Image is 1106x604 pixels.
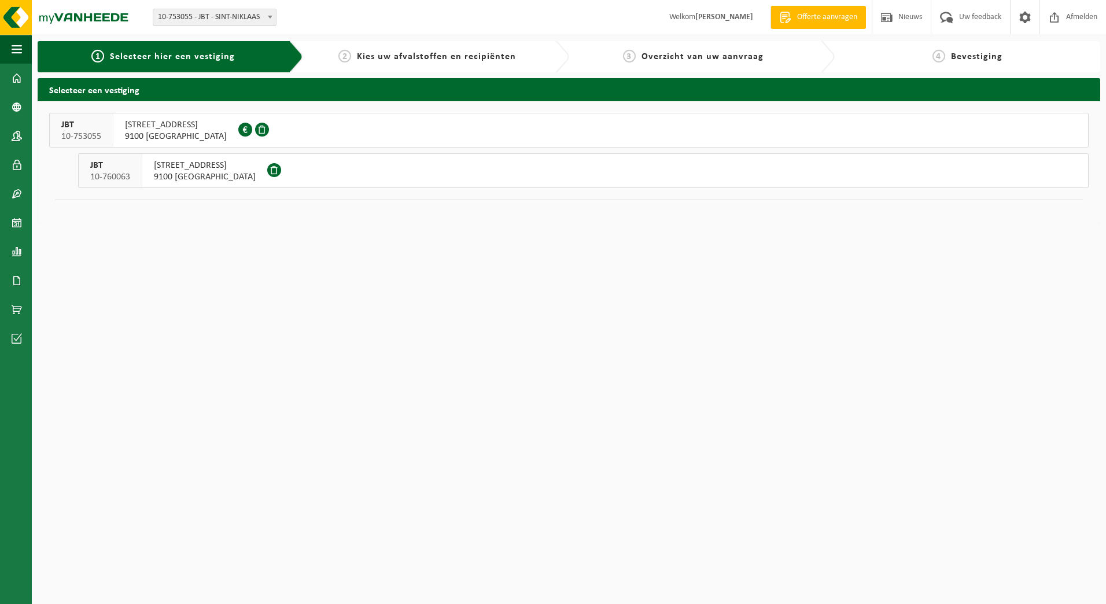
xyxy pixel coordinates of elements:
[78,153,1089,188] button: JBT 10-760063 [STREET_ADDRESS]9100 [GEOGRAPHIC_DATA]
[338,50,351,62] span: 2
[794,12,860,23] span: Offerte aanvragen
[38,78,1100,101] h2: Selecteer een vestiging
[153,9,276,25] span: 10-753055 - JBT - SINT-NIKLAAS
[125,131,227,142] span: 9100 [GEOGRAPHIC_DATA]
[951,52,1002,61] span: Bevestiging
[642,52,764,61] span: Overzicht van uw aanvraag
[154,160,256,171] span: [STREET_ADDRESS]
[61,119,101,131] span: JBT
[49,113,1089,148] button: JBT 10-753055 [STREET_ADDRESS]9100 [GEOGRAPHIC_DATA]
[91,50,104,62] span: 1
[125,119,227,131] span: [STREET_ADDRESS]
[623,50,636,62] span: 3
[110,52,235,61] span: Selecteer hier een vestiging
[932,50,945,62] span: 4
[357,52,516,61] span: Kies uw afvalstoffen en recipiënten
[61,131,101,142] span: 10-753055
[153,9,276,26] span: 10-753055 - JBT - SINT-NIKLAAS
[770,6,866,29] a: Offerte aanvragen
[90,171,130,183] span: 10-760063
[90,160,130,171] span: JBT
[154,171,256,183] span: 9100 [GEOGRAPHIC_DATA]
[695,13,753,21] strong: [PERSON_NAME]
